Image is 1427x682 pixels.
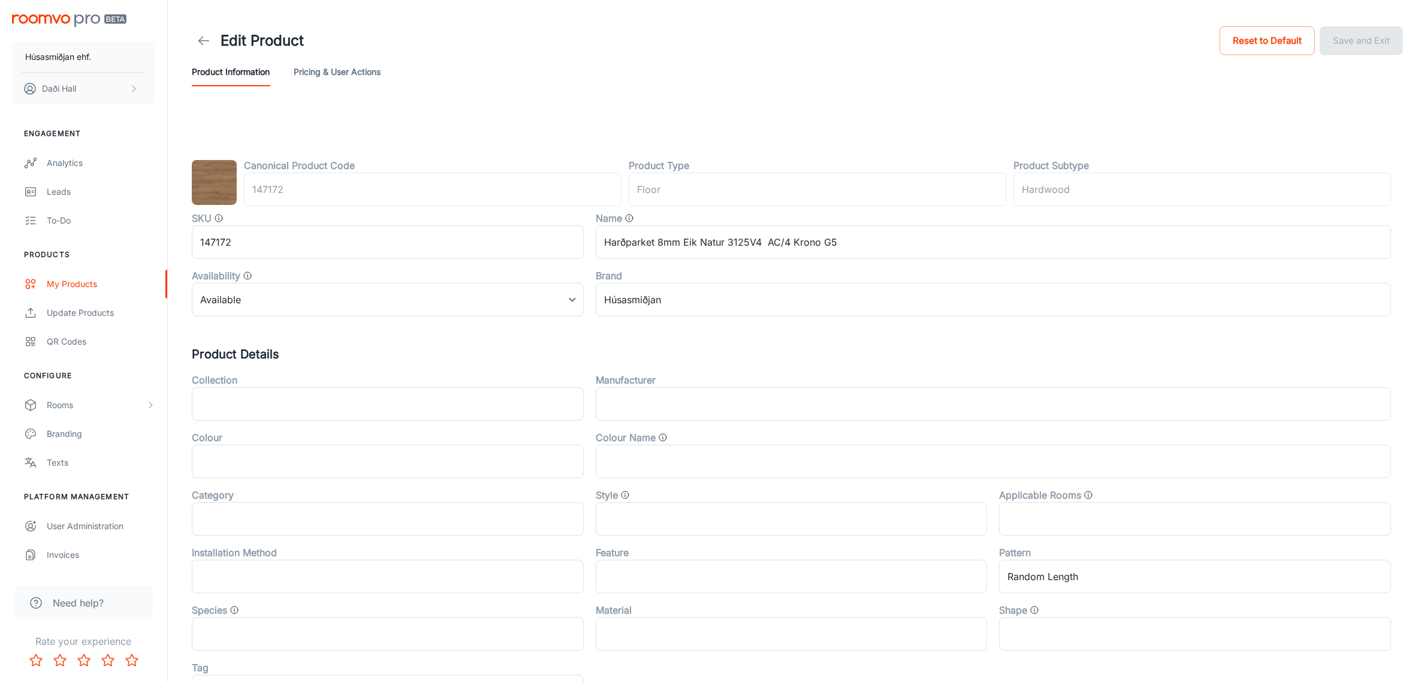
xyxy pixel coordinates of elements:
label: Manufacturer [596,373,656,387]
div: Texts [47,456,155,469]
div: Branding [47,427,155,440]
svg: General colour categories. i.e Cloud, Eclipse, Gallery Opening [658,433,668,442]
label: Installation Method [192,545,277,560]
label: Colour Name [596,430,656,445]
div: Available [192,283,584,316]
svg: Shape of the product, such as "Rectangle", "Runner" [1030,605,1039,615]
h5: Product Details [192,345,1403,363]
p: Rate your experience [10,634,158,648]
label: Collection [192,373,237,387]
button: Reset to Default [1220,26,1315,55]
svg: Product name [624,213,634,223]
button: Rate 5 star [120,648,144,672]
label: Material [596,603,632,617]
div: Update Products [47,306,155,319]
img: Roomvo PRO Beta [12,14,126,27]
div: My Products [47,277,155,291]
label: Species [192,603,227,617]
label: Canonical Product Code [244,158,355,173]
label: Pattern [999,545,1031,560]
button: Product Information [192,58,270,86]
svg: Product species, such as "Oak" [230,605,239,615]
h1: Edit Product [221,30,304,52]
button: Pricing & User Actions [294,58,381,86]
label: Product Type [629,158,689,173]
img: Harðparket 8mm Eik Natur 3125V4 AC/4 Krono G5 [192,160,237,205]
div: User Administration [47,520,155,533]
p: Daði Hall [42,82,76,95]
button: Rate 2 star [48,648,72,672]
p: Húsasmiðjan ehf. [25,50,91,64]
button: Rate 1 star [24,648,48,672]
label: Style [596,488,618,502]
label: Tag [192,660,209,675]
span: Need help? [53,596,104,610]
div: Rooms [47,399,146,412]
label: Name [596,211,622,225]
button: Daði Hall [12,73,155,104]
div: Leads [47,185,155,198]
svg: Value that determines whether the product is available, discontinued, or out of stock [243,271,252,280]
label: Shape [999,603,1027,617]
label: Category [192,488,234,502]
label: Applicable Rooms [999,488,1081,502]
svg: The type of rooms this product can be applied to [1084,490,1093,500]
label: Feature [596,545,629,560]
div: Analytics [47,156,155,170]
label: SKU [192,211,212,225]
svg: SKU for the product [214,213,224,223]
button: Rate 4 star [96,648,120,672]
div: To-do [47,214,155,227]
div: QR Codes [47,335,155,348]
label: Colour [192,430,222,445]
label: Brand [596,268,622,283]
div: Invoices [47,548,155,562]
svg: Product style, such as "Traditional" or "Minimalist" [620,490,630,500]
label: Product Subtype [1013,158,1089,173]
button: Rate 3 star [72,648,96,672]
label: Availability [192,268,240,283]
button: Húsasmiðjan ehf. [12,41,155,73]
